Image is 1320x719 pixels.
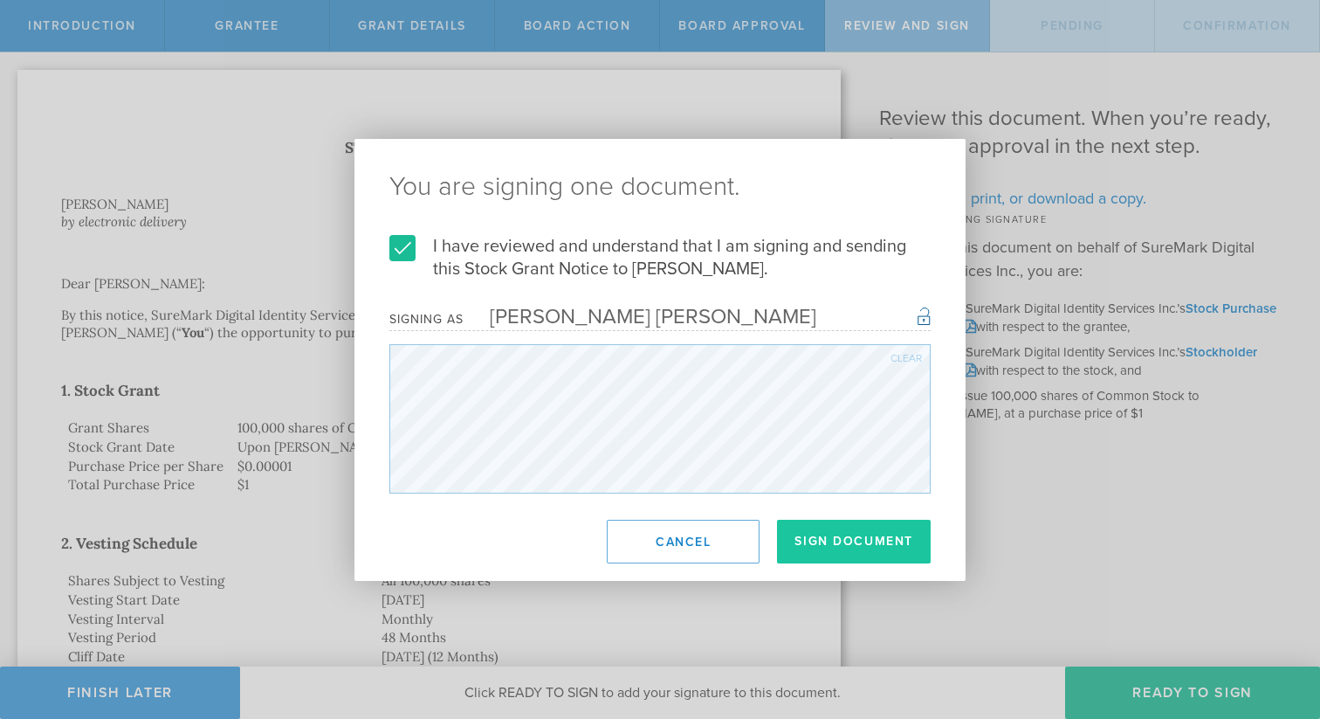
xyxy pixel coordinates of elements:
label: I have reviewed and understand that I am signing and sending this Stock Grant Notice to [PERSON_N... [389,235,931,280]
div: Signing as [389,312,464,327]
button: Cancel [607,520,760,563]
div: [PERSON_NAME] [PERSON_NAME] [464,304,816,329]
ng-pluralize: You are signing one document. [389,174,931,200]
button: Sign Document [777,520,931,563]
